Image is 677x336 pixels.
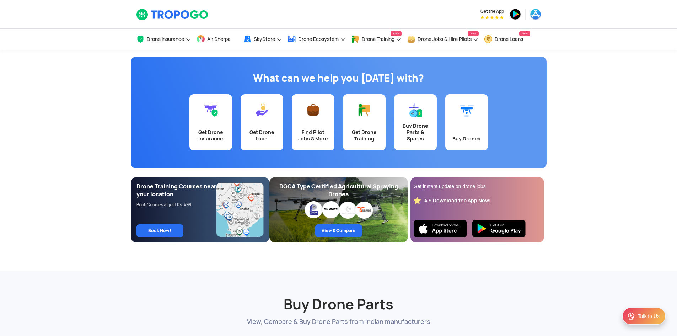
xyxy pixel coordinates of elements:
[306,103,320,117] img: Find Pilot Jobs & More
[189,94,232,150] a: Get Drone Insurance
[424,197,491,204] div: 4.9 Download the App Now!
[241,94,283,150] a: Get Drone Loan
[207,36,231,42] span: Air Sherpa
[495,36,523,42] span: Drone Loans
[136,202,217,208] div: Book Courses at just Rs. 499
[408,103,423,117] img: Buy Drone Parts & Spares
[197,29,238,50] a: Air Sherpa
[627,312,635,320] img: ic_Support.svg
[445,94,488,150] a: Buy Drones
[484,29,530,50] a: Drone LoansNew
[362,36,394,42] span: Drone Training
[136,317,541,326] p: View, Compare & Buy Drone Parts from Indian manufacturers
[343,94,386,150] a: Get Drone Training
[414,197,421,204] img: star_rating
[510,9,521,20] img: playstore
[414,220,467,237] img: Ios
[136,183,217,198] div: Drone Training Courses near your location
[468,31,478,36] span: New
[480,9,504,14] span: Get the App
[398,123,432,142] div: Buy Drone Parts & Spares
[394,94,437,150] a: Buy Drone Parts & Spares
[275,183,402,198] div: DGCA Type Certified Agricultural Spraying Drones
[136,278,541,314] h2: Buy Drone Parts
[194,129,228,142] div: Get Drone Insurance
[480,16,504,19] img: App Raking
[245,129,279,142] div: Get Drone Loan
[136,224,183,237] a: Book Now!
[136,71,541,85] h1: What can we help you [DATE] with?
[204,103,218,117] img: Get Drone Insurance
[472,220,526,237] img: Playstore
[351,29,402,50] a: Drone TrainingNew
[347,129,381,142] div: Get Drone Training
[418,36,472,42] span: Drone Jobs & Hire Pilots
[414,183,541,190] div: Get instant update on drone jobs
[391,31,401,36] span: New
[315,224,362,237] a: View & Compare
[519,31,530,36] span: New
[292,94,334,150] a: Find Pilot Jobs & More
[255,103,269,117] img: Get Drone Loan
[298,36,339,42] span: Drone Ecosystem
[638,313,660,320] div: Talk to Us
[296,129,330,142] div: Find Pilot Jobs & More
[147,36,184,42] span: Drone Insurance
[460,103,474,117] img: Buy Drones
[357,103,371,117] img: Get Drone Training
[288,29,346,50] a: Drone Ecosystem
[530,9,541,20] img: appstore
[254,36,275,42] span: SkyStore
[450,135,484,142] div: Buy Drones
[136,29,191,50] a: Drone Insurance
[407,29,479,50] a: Drone Jobs & Hire PilotsNew
[136,9,209,21] img: TropoGo Logo
[243,29,282,50] a: SkyStore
